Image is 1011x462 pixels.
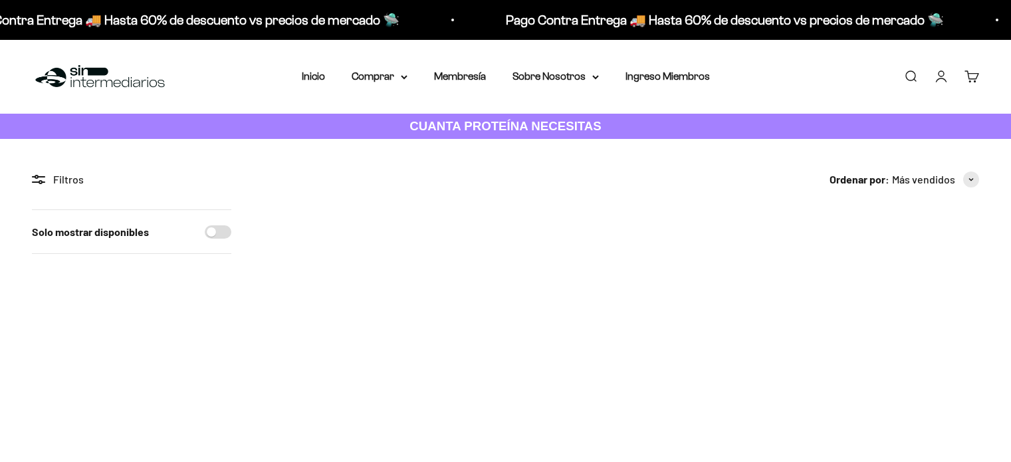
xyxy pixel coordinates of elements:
[512,68,599,85] summary: Sobre Nosotros
[409,119,602,133] strong: CUANTA PROTEÍNA NECESITAS
[32,171,231,188] div: Filtros
[830,171,889,188] span: Ordenar por:
[506,9,944,31] p: Pago Contra Entrega 🚚 Hasta 60% de descuento vs precios de mercado 🛸
[302,70,325,82] a: Inicio
[892,171,979,188] button: Más vendidos
[32,223,149,241] label: Solo mostrar disponibles
[892,171,955,188] span: Más vendidos
[434,70,486,82] a: Membresía
[625,70,710,82] a: Ingreso Miembros
[352,68,407,85] summary: Comprar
